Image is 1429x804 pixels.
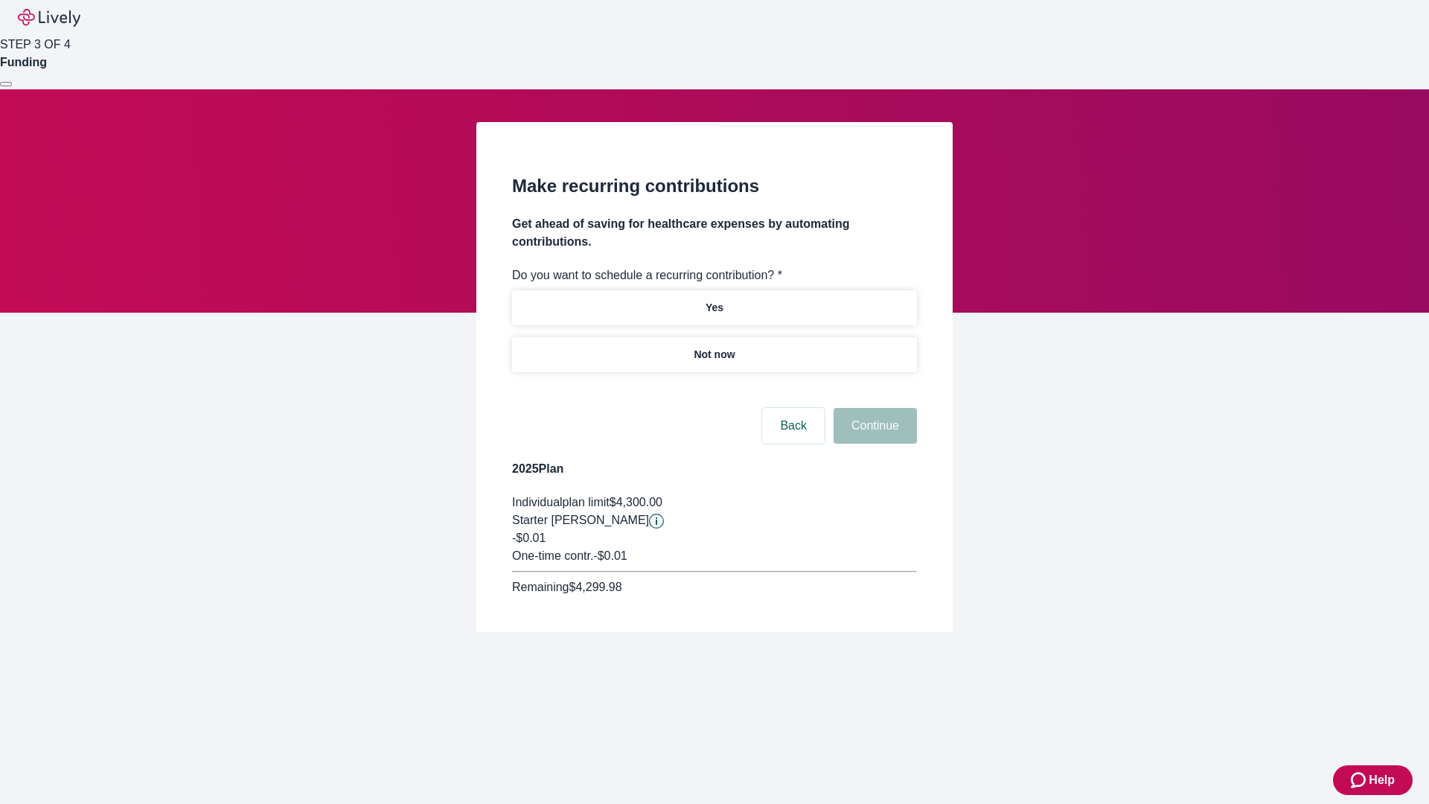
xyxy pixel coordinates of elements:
[512,290,917,325] button: Yes
[512,514,649,526] span: Starter [PERSON_NAME]
[512,267,782,284] label: Do you want to schedule a recurring contribution? *
[593,549,627,562] span: - $0.01
[706,300,723,316] p: Yes
[512,549,593,562] span: One-time contr.
[18,9,80,27] img: Lively
[512,496,610,508] span: Individual plan limit
[512,460,917,478] h4: 2025 Plan
[512,532,546,544] span: -$0.01
[694,347,735,363] p: Not now
[649,514,664,529] svg: Starter penny details
[512,173,917,200] h2: Make recurring contributions
[512,215,917,251] h4: Get ahead of saving for healthcare expenses by automating contributions.
[1369,771,1395,789] span: Help
[762,408,825,444] button: Back
[1333,765,1413,795] button: Zendesk support iconHelp
[1351,771,1369,789] svg: Zendesk support icon
[649,514,664,529] button: Lively will contribute $0.01 to establish your account
[610,496,662,508] span: $4,300.00
[569,581,621,593] span: $4,299.98
[512,581,569,593] span: Remaining
[512,337,917,372] button: Not now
